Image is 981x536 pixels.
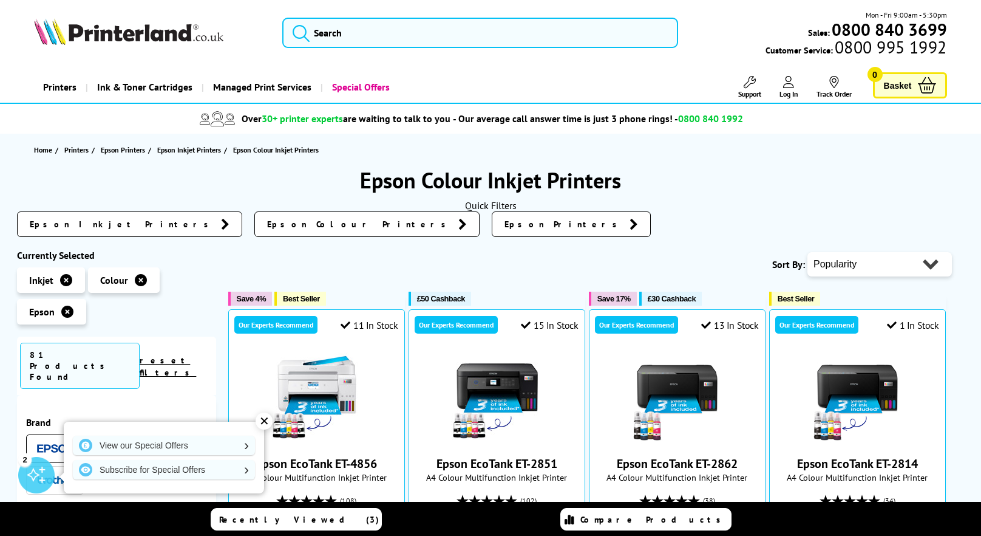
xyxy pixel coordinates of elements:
a: Epson EcoTank ET-2814 [812,434,903,446]
span: 0800 840 1992 [678,112,743,125]
a: Printers [64,143,92,156]
span: 81 Products Found [20,343,140,389]
span: £30 Cashback [648,294,696,303]
input: Search [282,18,679,48]
div: Our Experts Recommend [595,316,678,334]
a: Support [738,76,761,98]
a: Epson Printers [492,211,651,237]
img: Epson EcoTank ET-2814 [812,352,903,444]
span: - Our average call answer time is just 3 phone rings! - [453,112,743,125]
a: Epson EcoTank ET-2862 [631,434,722,446]
button: Best Seller [274,292,326,306]
b: 0800 840 3699 [832,18,947,41]
a: Special Offers [321,72,399,103]
span: Customer Service: [765,41,946,56]
span: Printers [64,143,89,156]
span: Log In [779,89,798,98]
a: reset filters [140,355,196,378]
span: Support [738,89,761,98]
a: Log In [779,76,798,98]
span: Inkjet [29,274,53,286]
span: A4 Colour Multifunction Inkjet Printer [235,472,398,483]
span: Sales: [808,27,830,38]
div: Our Experts Recommend [415,316,498,334]
img: Epson EcoTank ET-2851 [451,352,542,444]
a: Ink & Toner Cartridges [86,72,202,103]
a: Epson EcoTank ET-2851 [451,434,542,446]
button: Best Seller [769,292,821,306]
span: 30+ printer experts [262,112,343,125]
a: Printerland Logo [34,18,266,47]
span: Mon - Fri 9:00am - 5:30pm [866,9,947,21]
button: Save 4% [228,292,272,306]
a: Epson [37,441,73,456]
span: Epson Inkjet Printers [30,218,215,230]
span: 0 [867,67,883,82]
span: Best Seller [778,294,815,303]
span: Basket [884,77,912,94]
a: Home [34,143,55,156]
span: Epson Printers [504,218,623,230]
a: Epson EcoTank ET-2814 [797,456,918,472]
a: 0800 840 3699 [830,24,947,35]
span: Save 17% [597,294,631,303]
span: A4 Colour Multifunction Inkjet Printer [415,472,579,483]
h1: Epson Colour Inkjet Printers [17,166,964,194]
span: £50 Cashback [417,294,465,303]
span: Epson [29,306,55,318]
img: Brother [37,476,73,484]
div: ✕ [256,413,273,430]
span: (108) [340,489,356,512]
div: 1 In Stock [887,319,939,331]
div: Currently Selected [17,249,216,261]
span: (102) [520,489,537,512]
div: 11 In Stock [341,319,398,331]
span: A4 Colour Multifunction Inkjet Printer [596,472,759,483]
a: Recently Viewed (3) [211,508,382,531]
span: Epson Inkjet Printers [157,143,221,156]
a: Compare Products [560,508,732,531]
button: £30 Cashback [639,292,702,306]
span: Ink & Toner Cartridges [97,72,192,103]
a: Epson Inkjet Printers [157,143,224,156]
div: Our Experts Recommend [775,316,858,334]
span: Best Seller [283,294,320,303]
button: £50 Cashback [409,292,471,306]
img: Epson EcoTank ET-4856 [271,352,362,444]
img: Epson EcoTank ET-2862 [631,352,722,444]
a: Printers [34,72,86,103]
a: View our Special Offers [73,436,255,455]
span: Recently Viewed (3) [219,514,379,525]
span: Epson Printers [101,143,145,156]
a: Epson EcoTank ET-2851 [436,456,557,472]
span: Save 4% [237,294,266,303]
a: Epson EcoTank ET-4856 [271,434,362,446]
a: Track Order [816,76,852,98]
div: Quick Filters [17,199,964,211]
span: Epson Colour Inkjet Printers [233,145,319,154]
span: Brand [26,416,207,428]
span: Compare Products [580,514,727,525]
a: Subscribe for Special Offers [73,460,255,479]
a: Managed Print Services [202,72,321,103]
div: 13 In Stock [701,319,758,331]
span: Sort By: [772,258,805,270]
a: Brother [37,473,73,488]
span: (34) [883,489,895,512]
div: 2 [18,453,32,466]
button: Save 17% [589,292,637,306]
img: Epson [37,444,73,453]
span: 0800 995 1992 [833,41,946,53]
img: Printerland Logo [34,18,223,45]
a: Epson Printers [101,143,148,156]
span: A4 Colour Multifunction Inkjet Printer [776,472,939,483]
span: Epson Colour Printers [267,218,452,230]
a: Epson Inkjet Printers [17,211,242,237]
a: Epson EcoTank ET-2862 [617,456,738,472]
div: 15 In Stock [521,319,578,331]
a: Basket 0 [873,72,947,98]
a: Epson EcoTank ET-4856 [256,456,377,472]
div: Our Experts Recommend [234,316,317,334]
span: Over are waiting to talk to you [242,112,450,125]
span: Colour [100,274,128,286]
